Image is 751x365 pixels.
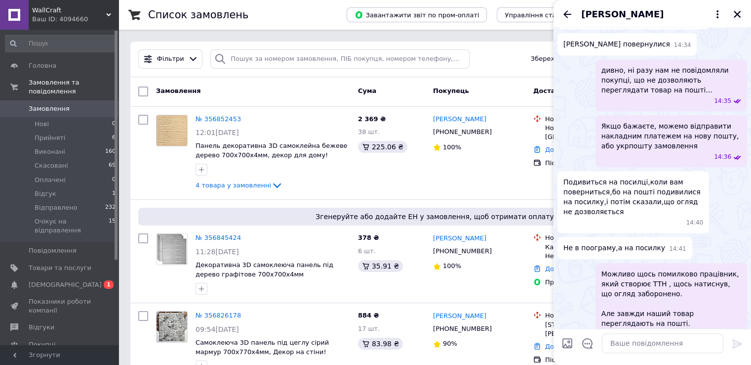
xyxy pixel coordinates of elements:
span: 69 [109,161,116,170]
span: Прийняті [35,134,65,142]
span: Очікує на відправлення [35,217,109,235]
button: Назад [561,8,573,20]
div: 83.98 ₴ [358,338,403,350]
span: 378 ₴ [358,234,379,241]
span: Покупець [433,87,469,94]
span: 0 [112,176,116,184]
span: Замовлення [29,104,70,113]
span: 6 [112,134,116,142]
div: Новий Розділ, №1: вул. [GEOGRAPHIC_DATA], 4-х [545,124,645,141]
span: Замовлення та повідомлення [29,78,119,96]
div: 225.06 ₴ [358,141,407,153]
span: WallCraft [32,6,106,15]
a: [PERSON_NAME] [433,115,486,124]
span: Нові [35,120,49,129]
a: Самоклеюча 3D панель під цеглу сірий мармур 700x770x4мм, Декор на стіни! [196,339,329,356]
span: Не в поограму,а на посилку [563,243,665,253]
div: Нова Пошта [545,115,645,124]
span: [PERSON_NAME] [581,8,664,21]
span: Оплачені [35,176,66,184]
a: Додати ЕН [545,343,581,350]
span: Подивиться на посилці,коли вам поверниться,бо на пошті подивилися на посилку,і потім сказали,що о... [563,177,703,217]
span: 2 369 ₴ [358,115,386,123]
span: 14:35 12.08.2025 [714,97,731,105]
span: 38 шт. [358,128,380,136]
a: Додати ЕН [545,146,581,153]
div: [PHONE_NUMBER] [431,245,494,258]
span: Товари та послуги [29,264,91,273]
div: Пром-оплата [545,278,645,287]
div: Післяплата [545,356,645,365]
img: Фото товару [157,312,187,342]
div: [STREET_ADDRESS]: вул. [PERSON_NAME], 5 [545,320,645,338]
input: Пошук [5,35,117,52]
span: 14:40 12.08.2025 [686,219,704,227]
button: Управління статусами [497,7,588,22]
span: Скасовані [35,161,68,170]
span: 100% [443,262,461,270]
span: Доставка та оплата [533,87,606,94]
span: Відправлено [35,203,78,212]
span: Фільтри [157,54,184,64]
a: № 356826178 [196,312,241,319]
div: [PHONE_NUMBER] [431,126,494,138]
span: Замовлення [156,87,200,94]
span: Покупці [29,340,55,349]
span: 1 [112,189,116,198]
span: 4 товара у замовленні [196,182,271,189]
a: Фото товару [156,233,188,265]
span: 17 шт. [358,325,380,332]
span: 90% [443,340,457,347]
span: Завантажити звіт по пром-оплаті [355,10,479,19]
button: Закрити [731,8,743,20]
span: 09:54[DATE] [196,325,239,333]
a: 4 товара у замовленні [196,182,283,189]
img: Фото товару [157,234,187,265]
span: Збережені фільтри: [531,54,598,64]
span: Повідомлення [29,246,77,255]
a: Фото товару [156,311,188,343]
span: 14:41 12.08.2025 [669,245,686,253]
span: 232 [105,203,116,212]
span: Відгуки [29,323,54,332]
div: [PHONE_NUMBER] [431,322,494,335]
span: 15 [109,217,116,235]
span: Управління статусами [505,11,580,19]
span: Згенеруйте або додайте ЕН у замовлення, щоб отримати оплату [142,212,727,222]
span: Відгук [35,189,56,198]
img: Фото товару [157,115,187,146]
span: дивно, ні разу нам не повідомляли покупці, що не дозволяють переглядати товар на пошті... [601,65,741,95]
span: [DEMOGRAPHIC_DATA] [29,280,102,289]
a: Декоративна 3D самоклеюча панель під дерево графітове 700х700х4мм [196,261,333,278]
span: Головна [29,61,56,70]
span: 0 [112,120,116,129]
button: Відкрити шаблони відповідей [581,337,594,350]
h1: Список замовлень [148,9,248,21]
a: № 356852453 [196,115,241,123]
a: № 356845424 [196,234,241,241]
a: Додати ЕН [545,265,581,273]
div: Післяплата [545,159,645,168]
span: 14:36 12.08.2025 [714,153,731,161]
div: Ваш ID: 4094660 [32,15,119,24]
span: 100% [443,143,461,151]
input: Пошук за номером замовлення, ПІБ покупця, номером телефону, Email, номером накладної [210,49,470,69]
button: [PERSON_NAME] [581,8,723,21]
span: Показники роботи компанії [29,297,91,315]
span: Виконані [35,147,65,156]
span: [PERSON_NAME] повернулися [563,39,670,49]
a: Фото товару [156,115,188,146]
div: Нова Пошта [545,233,645,242]
span: Cума [358,87,376,94]
a: [PERSON_NAME] [433,234,486,243]
a: Панель декоративна 3D самоклейна бежеве дерево 700x700x4мм, декор для дому! [196,142,348,159]
div: Калуш, №2 (до 30 кг): бульв. Незалежності, 6 [545,243,645,261]
button: Завантажити звіт по пром-оплаті [347,7,487,22]
span: 11:28[DATE] [196,248,239,256]
span: 884 ₴ [358,312,379,319]
span: 160 [105,147,116,156]
span: 12:01[DATE] [196,129,239,137]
